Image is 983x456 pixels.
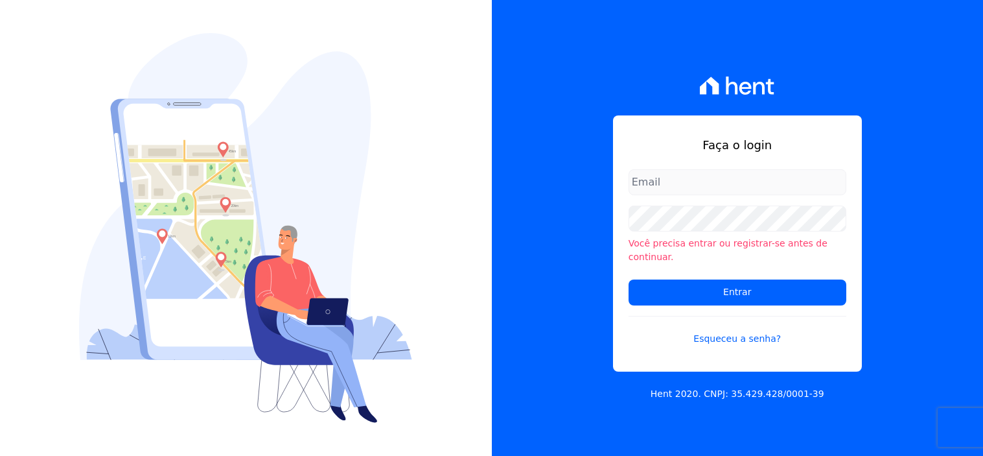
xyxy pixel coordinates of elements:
input: Entrar [629,280,846,306]
li: Você precisa entrar ou registrar-se antes de continuar. [629,237,846,264]
h1: Faça o login [629,136,846,154]
input: Email [629,169,846,195]
img: Login [79,33,412,423]
a: Esqueceu a senha? [629,316,846,346]
p: Hent 2020. CNPJ: 35.429.428/0001-39 [651,387,824,401]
